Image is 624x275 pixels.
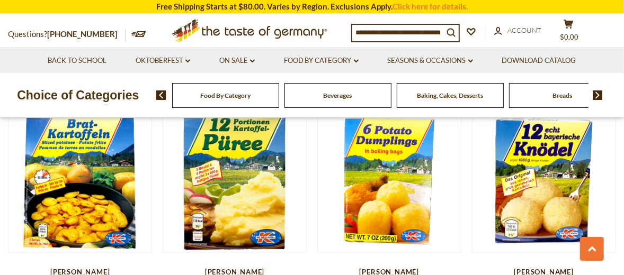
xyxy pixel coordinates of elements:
[473,109,616,252] img: Dr. Knoll Bavarian Potato Dumplings Mix in Box, 12 pc, 10 oz.
[219,55,255,67] a: On Sale
[163,109,306,252] img: Dr. Knoll Mashed Potato Mix 12 Portions 12.2 oz.
[417,91,483,99] a: Baking, Cakes, Desserts
[593,90,603,100] img: next arrow
[318,109,461,252] img: Dr. Knoll Bavarian Potato Dumplings "Half and Half" Boil in Bag 6 ct. 7 oz.
[560,33,579,41] span: $0.00
[200,91,251,99] a: Food By Category
[324,91,352,99] a: Beverages
[552,19,584,45] button: $0.00
[136,55,190,67] a: Oktoberfest
[48,55,106,67] a: Back to School
[8,27,126,41] p: Questions?
[502,55,576,67] a: Download Catalog
[8,109,151,252] img: Dr. Knoll Bratkartoffeln German Fried Potatoes, 14.1 oz.
[156,90,166,100] img: previous arrow
[494,25,541,36] a: Account
[507,26,541,34] span: Account
[393,2,468,11] a: Click here for details.
[388,55,473,67] a: Seasons & Occasions
[552,91,572,99] a: Breads
[284,55,359,67] a: Food By Category
[47,29,118,39] a: [PHONE_NUMBER]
